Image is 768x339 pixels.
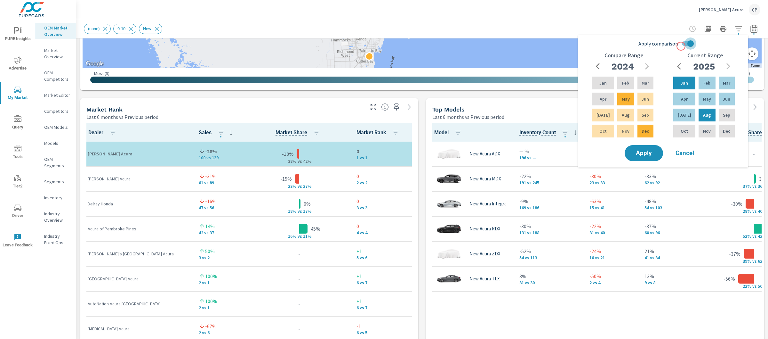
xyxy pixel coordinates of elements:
button: Make Fullscreen [368,102,379,112]
div: OEM Competitors [35,68,76,84]
span: Tools [2,145,33,161]
p: +1 [356,272,411,280]
p: 22% v [738,283,755,289]
p: 0 [356,172,411,180]
div: Inventory [35,193,76,203]
p: Apr [681,96,688,102]
span: New [139,26,155,31]
p: Aug [703,112,711,118]
p: 54 vs 103 [644,205,704,210]
p: 61 vs 89 [199,180,242,185]
button: "Export Report to PDF" [701,22,714,35]
p: New Acura TLX [469,276,500,282]
p: Nov [622,128,629,134]
p: 169 vs 186 [519,205,579,210]
p: 16% v [283,233,300,239]
img: Google [84,60,105,68]
button: Map camera controls [746,47,758,60]
p: -1 [356,322,411,330]
p: - [298,250,300,258]
p: Sep [723,112,730,118]
p: 4 vs 4 [356,230,411,235]
p: Aug [622,112,629,118]
p: -37% [644,222,704,230]
p: -16% [205,197,217,205]
span: Market Rank [356,129,402,136]
p: 47 vs 56 [199,205,242,210]
h2: 2024 [612,61,634,72]
p: Last 6 months vs Previous period [432,113,504,121]
p: s 27% [300,183,315,189]
p: May [622,96,630,102]
p: [PERSON_NAME] Acura [699,7,744,12]
p: 100 vs 139 [199,155,242,160]
span: Query [2,115,33,131]
p: 31 vs 30 [519,280,579,285]
p: 0 [356,197,411,205]
p: 5 vs 6 [356,255,411,260]
span: Dealer Sales / Total Market Sales. [Market = within dealer PMA (or 60 miles if no PMA is defined)... [276,129,307,136]
p: 3 vs 2 [199,255,242,260]
p: 196 vs — [519,155,579,160]
div: Industry Overview [35,209,76,225]
a: Terms (opens in new tab) [751,64,760,67]
p: [DATE] [596,112,610,118]
p: -63% [589,197,634,205]
img: glamour [436,269,462,288]
button: Apply Filters [732,22,745,35]
p: -24% [589,247,634,255]
h5: Market Rank [86,106,123,113]
p: 6 vs 5 [356,330,411,335]
img: glamour [436,219,462,238]
p: s 17% [300,208,315,214]
p: Feb [622,80,629,86]
span: Save this to your personalized report [391,102,402,112]
p: 15 vs 41 [589,205,634,210]
p: OEM Competitors [44,70,71,82]
p: - [753,150,755,158]
img: glamour [436,244,462,263]
p: 2 vs 1 [199,305,242,310]
p: 14% [205,222,215,230]
p: Inventory [44,194,71,201]
p: -30% [589,172,634,180]
p: 2 vs 1 [199,280,242,285]
div: OEM Market Overview [35,23,76,39]
p: [DATE] [678,112,691,118]
p: Delray Honda [88,201,188,207]
h2: 2025 [693,61,715,72]
p: -28% [205,147,217,155]
img: glamour [436,194,462,213]
h5: Top Models [432,106,465,113]
p: 6 vs 7 [356,280,411,285]
p: Market Overview [44,47,71,60]
div: OEM Models [35,122,76,132]
div: (none) [84,24,111,34]
p: s 11% [300,233,315,239]
span: Inventory Count [519,129,579,136]
p: Nov [703,128,711,134]
p: 3% [519,272,579,280]
p: 42 vs 37 [199,230,242,235]
div: New [139,24,162,34]
p: Jun [642,96,649,102]
img: glamour [436,144,462,163]
span: Tier2 [2,174,33,190]
p: Acura of Pembroke Pines [88,226,188,232]
span: My Market [2,86,33,102]
div: Industry Fixed Ops [35,231,76,247]
p: Jan [681,80,688,86]
div: Market Overview [35,45,76,62]
p: 6% [304,200,311,208]
p: -9% [519,197,579,205]
p: New Acura Integra [469,201,507,207]
p: Feb [703,80,710,86]
div: Segments [35,177,76,186]
p: 1 vs 1 [356,155,411,160]
span: Model [434,129,464,136]
p: Models [44,140,71,146]
p: 60 vs 96 [644,230,704,235]
p: 18% v [283,208,300,214]
span: The number of vehicles currently in dealer inventory. This does not include shared inventory, nor... [519,129,556,136]
p: 2 vs 6 [199,330,242,335]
